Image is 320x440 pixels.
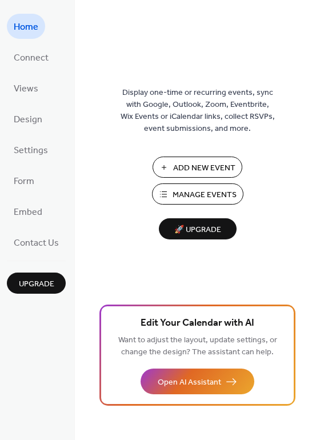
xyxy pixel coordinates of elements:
a: Design [7,106,49,131]
span: Add New Event [173,162,235,174]
span: Manage Events [173,189,237,201]
a: Settings [7,137,55,162]
span: Connect [14,49,49,67]
a: Embed [7,199,49,224]
a: Form [7,168,41,193]
span: Display one-time or recurring events, sync with Google, Outlook, Zoom, Eventbrite, Wix Events or ... [121,87,275,135]
span: Form [14,173,34,191]
a: Views [7,75,45,101]
a: Home [7,14,45,39]
span: Views [14,80,38,98]
button: Manage Events [152,183,243,205]
span: Settings [14,142,48,160]
span: Contact Us [14,234,59,253]
button: Open AI Assistant [141,369,254,394]
span: Upgrade [19,278,54,290]
span: 🚀 Upgrade [166,222,230,238]
span: Open AI Assistant [158,377,221,389]
a: Connect [7,45,55,70]
button: 🚀 Upgrade [159,218,237,239]
span: Want to adjust the layout, update settings, or change the design? The assistant can help. [118,333,277,360]
span: Edit Your Calendar with AI [141,315,254,331]
button: Add New Event [153,157,242,178]
span: Design [14,111,42,129]
span: Home [14,18,38,37]
span: Embed [14,203,42,222]
a: Contact Us [7,230,66,255]
button: Upgrade [7,273,66,294]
